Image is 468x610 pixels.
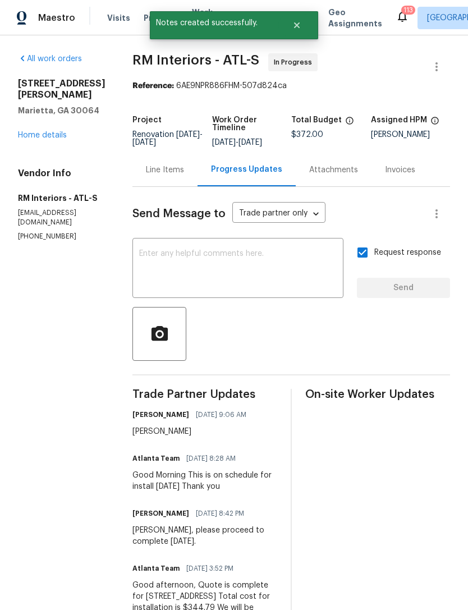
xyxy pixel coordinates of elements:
span: [DATE] [176,131,200,139]
span: [DATE] [132,139,156,146]
h6: Atlanta Team [132,563,180,574]
span: [DATE] 3:52 PM [186,563,233,574]
span: [DATE] [212,139,236,146]
button: Close [278,14,315,36]
div: 6AE9NPR886FHM-507d824ca [132,80,450,91]
h6: [PERSON_NAME] [132,409,189,420]
h5: RM Interiors - ATL-S [18,192,105,204]
h2: [STREET_ADDRESS][PERSON_NAME] [18,78,105,100]
h4: Vendor Info [18,168,105,179]
span: Trade Partner Updates [132,389,277,400]
h5: Marietta, GA 30064 [18,105,105,116]
h5: Project [132,116,162,124]
span: The total cost of line items that have been proposed by Opendoor. This sum includes line items th... [345,116,354,131]
div: Invoices [385,164,415,176]
h6: Atlanta Team [132,453,180,464]
h5: Total Budget [291,116,342,124]
span: Notes created successfully. [150,11,278,35]
p: [EMAIL_ADDRESS][DOMAIN_NAME] [18,208,105,227]
span: [DATE] 9:06 AM [196,409,246,420]
span: Send Message to [132,208,226,219]
h6: [PERSON_NAME] [132,508,189,519]
h5: Assigned HPM [371,116,427,124]
a: Home details [18,131,67,139]
span: On-site Worker Updates [305,389,450,400]
span: [DATE] [238,139,262,146]
div: Attachments [309,164,358,176]
b: Reference: [132,82,174,90]
span: In Progress [274,57,316,68]
span: [DATE] 8:42 PM [196,508,244,519]
div: [PERSON_NAME] [132,426,253,437]
div: [PERSON_NAME] [371,131,451,139]
a: All work orders [18,55,82,63]
span: Projects [144,12,178,24]
span: Visits [107,12,130,24]
div: [PERSON_NAME], please proceed to complete [DATE]. [132,525,277,547]
div: Trade partner only [232,205,325,223]
p: [PHONE_NUMBER] [18,232,105,241]
span: The hpm assigned to this work order. [430,116,439,131]
div: Good Morning This is on schedule for install [DATE] Thank you [132,470,277,492]
div: Progress Updates [211,164,282,175]
span: - [212,139,262,146]
div: 113 [403,4,413,16]
span: [DATE] 8:28 AM [186,453,236,464]
span: - [132,131,203,146]
span: RM Interiors - ATL-S [132,53,259,67]
span: Geo Assignments [328,7,382,29]
div: Line Items [146,164,184,176]
span: Work Orders [192,7,221,29]
h5: Work Order Timeline [212,116,292,132]
span: Request response [374,247,441,259]
span: $372.00 [291,131,323,139]
span: Renovation [132,131,203,146]
span: Maestro [38,12,75,24]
